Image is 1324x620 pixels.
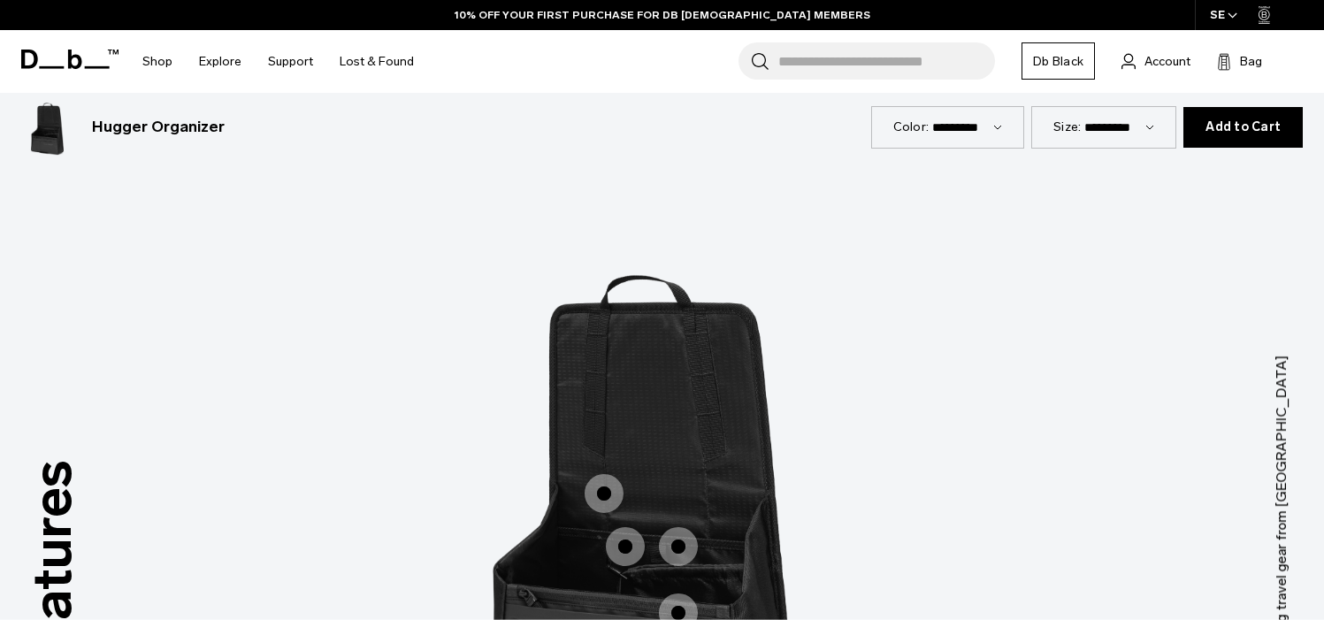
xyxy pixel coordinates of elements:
[129,30,427,93] nav: Main Navigation
[21,99,78,156] img: Hugger Organizer Black Out
[1022,42,1095,80] a: Db Black
[893,118,930,136] label: Color:
[455,7,870,23] a: 10% OFF YOUR FIRST PURCHASE FOR DB [DEMOGRAPHIC_DATA] MEMBERS
[1053,118,1081,136] label: Size:
[1144,52,1190,71] span: Account
[199,30,241,93] a: Explore
[1240,52,1262,71] span: Bag
[340,30,414,93] a: Lost & Found
[142,30,172,93] a: Shop
[268,30,313,93] a: Support
[1205,120,1281,134] span: Add to Cart
[1183,107,1303,148] button: Add to Cart
[1217,50,1262,72] button: Bag
[1121,50,1190,72] a: Account
[92,116,225,139] h3: Hugger Organizer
